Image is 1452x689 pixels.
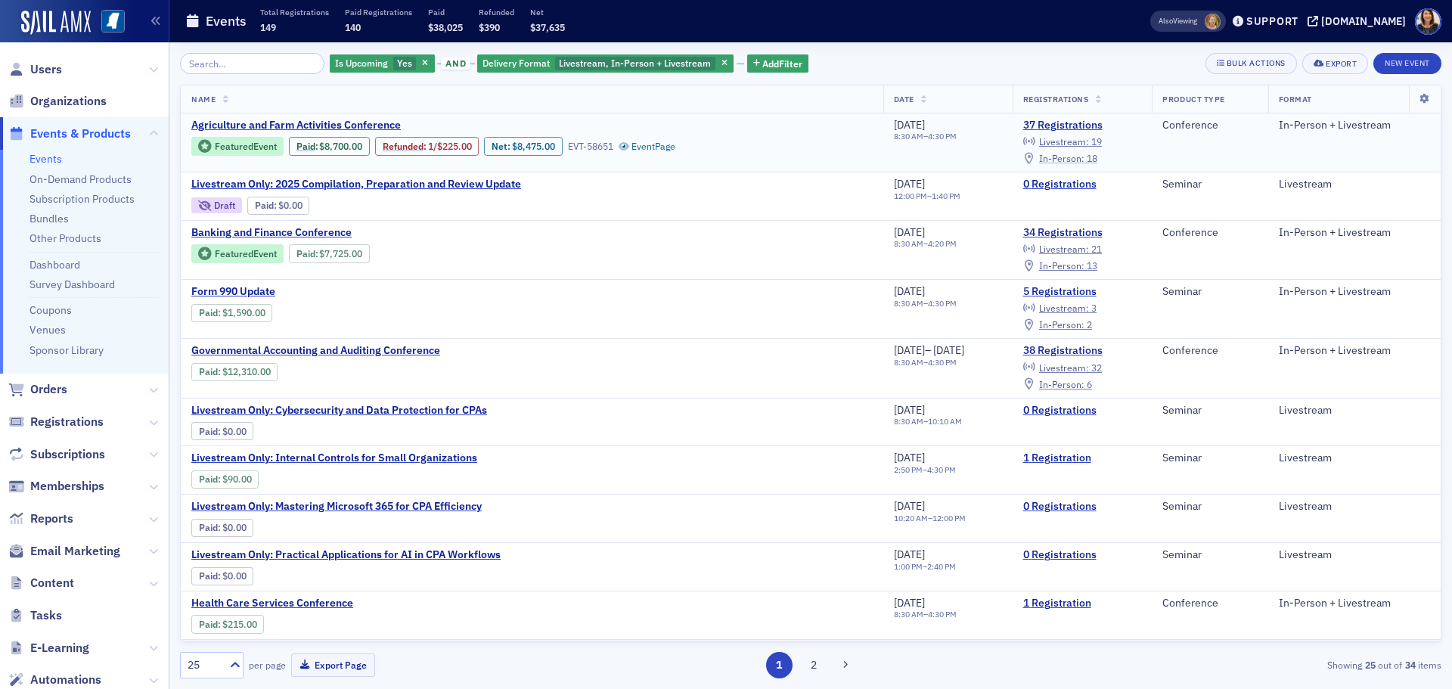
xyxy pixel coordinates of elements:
[30,607,62,624] span: Tasks
[928,298,957,309] time: 4:30 PM
[894,562,956,572] div: –
[247,197,309,215] div: Paid: 0 - $0
[8,607,62,624] a: Tasks
[199,522,218,533] a: Paid
[30,381,67,398] span: Orders
[894,403,925,417] span: [DATE]
[191,519,253,537] div: Paid: 0 - $0
[1091,243,1102,255] span: 21
[1159,16,1173,26] div: Also
[928,238,957,249] time: 4:20 PM
[29,303,72,317] a: Coupons
[1246,14,1298,28] div: Support
[30,672,101,688] span: Automations
[29,231,101,245] a: Other Products
[191,244,284,263] div: Featured Event
[180,53,324,74] input: Search…
[928,416,962,427] time: 10:10 AM
[1091,302,1097,314] span: 3
[222,619,257,630] span: $215.00
[894,464,923,475] time: 2:50 PM
[932,191,960,201] time: 1:40 PM
[191,567,253,585] div: Paid: 0 - $0
[260,7,329,17] p: Total Registrations
[894,451,925,464] span: [DATE]
[199,426,222,437] span: :
[894,561,923,572] time: 1:00 PM
[199,307,222,318] span: :
[222,473,252,485] span: $90.00
[1087,259,1097,272] span: 13
[191,548,501,562] a: Livestream Only: Practical Applications for AI in CPA Workflows
[1091,135,1102,147] span: 19
[8,414,104,430] a: Registrations
[482,57,550,69] span: Delivery Format
[30,511,73,527] span: Reports
[479,21,500,33] span: $390
[29,172,132,186] a: On-Demand Products
[894,132,957,141] div: –
[1023,452,1142,465] a: 1 Registration
[1023,178,1142,191] a: 0 Registrations
[894,344,965,358] div: –
[30,575,74,591] span: Content
[199,366,218,377] a: Paid
[437,57,475,70] button: and
[188,657,221,673] div: 25
[383,141,428,152] span: :
[191,119,675,132] a: Agriculture and Farm Activities Conference
[1023,344,1142,358] a: 38 Registrations
[91,10,125,36] a: View Homepage
[191,344,445,358] span: Governmental Accounting and Auditing Conference
[383,141,423,152] a: Refunded
[894,284,925,298] span: [DATE]
[30,543,120,560] span: Email Marketing
[8,126,131,142] a: Events & Products
[191,226,445,240] span: Banking and Finance Conference
[1039,243,1089,255] span: Livestream :
[1373,55,1441,69] a: New Event
[437,141,472,152] span: $225.00
[191,363,278,381] div: Paid: 53 - $1231000
[1039,259,1084,272] span: In-Person :
[191,404,487,417] span: Livestream Only: Cybersecurity and Data Protection for CPAs
[397,57,412,69] span: Yes
[484,137,562,155] div: Net: $847500
[8,446,105,463] a: Subscriptions
[894,298,923,309] time: 8:30 AM
[1279,178,1430,191] div: Livestream
[1415,8,1441,35] span: Profile
[191,178,521,191] a: Livestream Only: 2025 Compilation, Preparation and Review Update
[1326,60,1357,68] div: Export
[894,225,925,239] span: [DATE]
[1162,452,1257,465] div: Seminar
[1039,362,1089,374] span: Livestream :
[1308,16,1411,26] button: [DOMAIN_NAME]
[29,212,69,225] a: Bundles
[1087,378,1092,390] span: 6
[8,478,104,495] a: Memberships
[191,226,483,240] a: Banking and Finance Conference
[927,464,956,475] time: 4:30 PM
[345,21,361,33] span: 140
[894,499,925,513] span: [DATE]
[214,201,235,209] div: Draft
[260,21,276,33] span: 149
[894,131,923,141] time: 8:30 AM
[928,357,957,368] time: 4:30 PM
[1205,53,1297,74] button: Bulk Actions
[199,619,222,630] span: :
[191,119,445,132] span: Agriculture and Farm Activities Conference
[345,7,412,17] p: Paid Registrations
[191,597,445,610] a: Health Care Services Conference
[894,239,957,249] div: –
[191,615,264,633] div: Paid: 1 - $21500
[1205,14,1221,29] span: Ellen Vaughn
[191,285,445,299] a: Form 990 Update
[894,94,914,104] span: Date
[512,141,555,152] span: $8,475.00
[928,131,957,141] time: 4:30 PM
[1279,404,1430,417] div: Livestream
[1087,318,1092,331] span: 2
